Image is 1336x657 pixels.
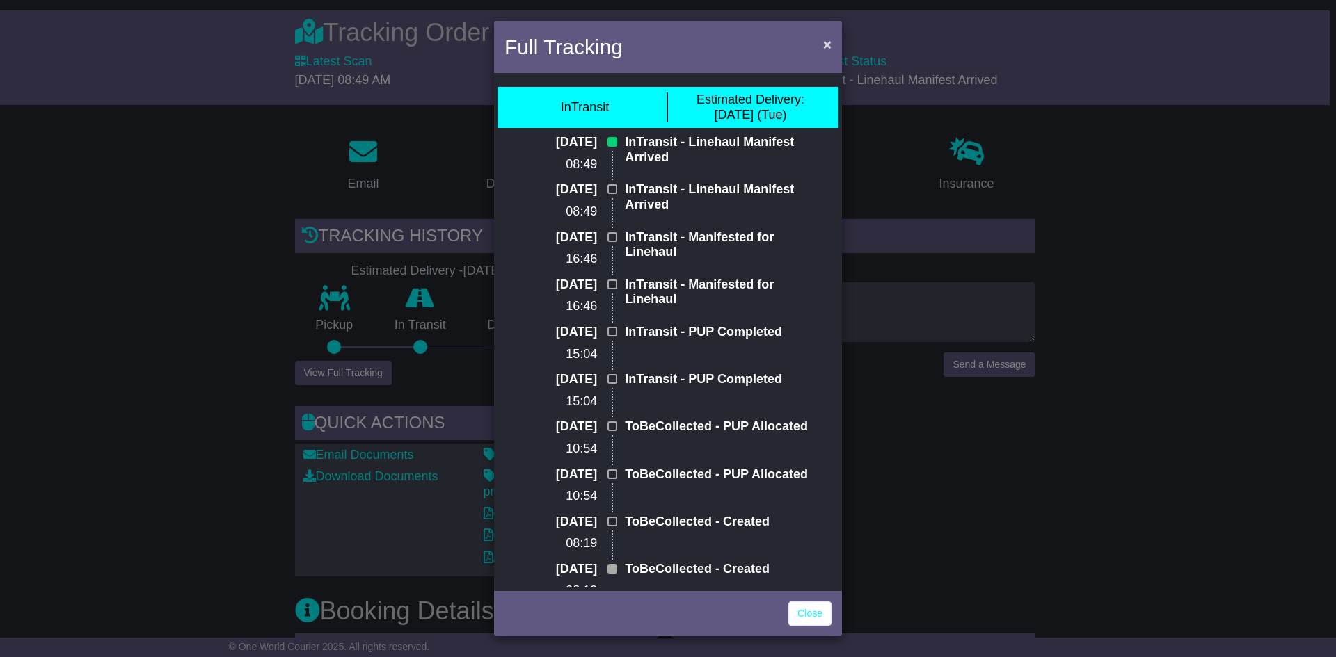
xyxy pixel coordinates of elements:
[525,347,597,362] p: 15:04
[525,372,597,387] p: [DATE]
[525,489,597,504] p: 10:54
[504,31,623,63] h4: Full Tracking
[525,441,597,457] p: 10:54
[525,562,597,577] p: [DATE]
[525,252,597,267] p: 16:46
[625,325,811,340] p: InTransit - PUP Completed
[525,583,597,599] p: 08:19
[525,204,597,220] p: 08:49
[625,230,811,260] p: InTransit - Manifested for Linehaul
[525,157,597,172] p: 08:49
[625,277,811,307] p: InTransit - Manifested for Linehaul
[525,182,597,197] p: [DATE]
[697,92,804,106] span: Estimated Delivery:
[625,562,811,577] p: ToBeCollected - Created
[816,30,838,58] button: Close
[625,182,811,212] p: InTransit - Linehaul Manifest Arrived
[525,135,597,150] p: [DATE]
[525,325,597,340] p: [DATE]
[525,419,597,435] p: [DATE]
[525,467,597,482] p: [DATE]
[525,536,597,551] p: 08:19
[525,277,597,293] p: [DATE]
[561,100,609,115] div: InTransit
[625,467,811,482] p: ToBeCollected - PUP Allocated
[697,92,804,122] div: [DATE] (Tue)
[625,135,811,165] p: InTransit - Linehaul Manifest Arrived
[525,394,597,409] p: 15:04
[625,372,811,387] p: InTransit - PUP Completed
[525,230,597,245] p: [DATE]
[525,514,597,530] p: [DATE]
[525,299,597,314] p: 16:46
[625,419,811,435] p: ToBeCollected - PUP Allocated
[823,36,832,52] span: ×
[788,601,832,626] a: Close
[625,514,811,530] p: ToBeCollected - Created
